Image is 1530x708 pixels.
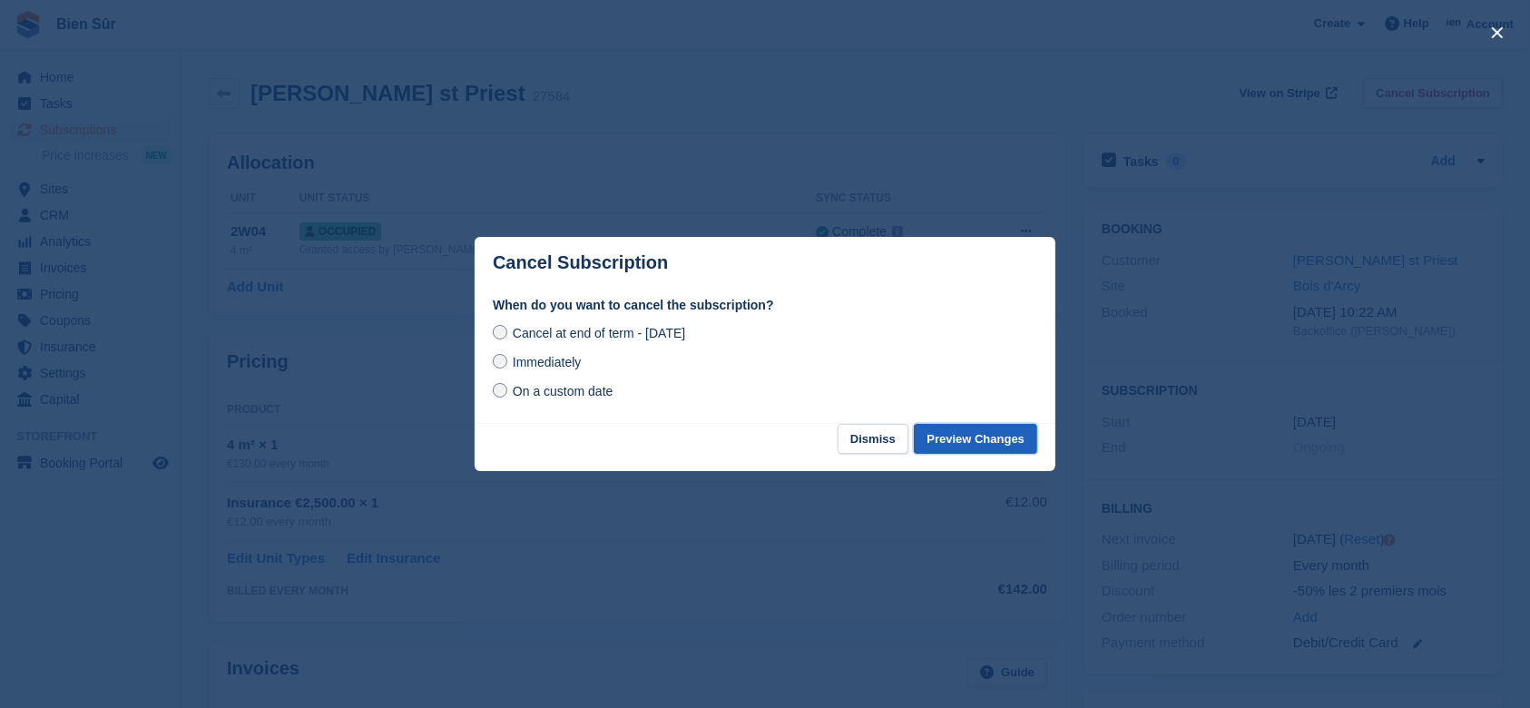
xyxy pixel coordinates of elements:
[493,383,507,398] input: On a custom date
[493,325,507,339] input: Cancel at end of term - [DATE]
[513,326,685,340] span: Cancel at end of term - [DATE]
[838,424,908,454] button: Dismiss
[493,296,1037,315] label: When do you want to cancel the subscription?
[914,424,1037,454] button: Preview Changes
[513,384,613,398] span: On a custom date
[493,354,507,369] input: Immediately
[513,355,581,369] span: Immediately
[493,252,668,273] p: Cancel Subscription
[1483,18,1512,47] button: close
